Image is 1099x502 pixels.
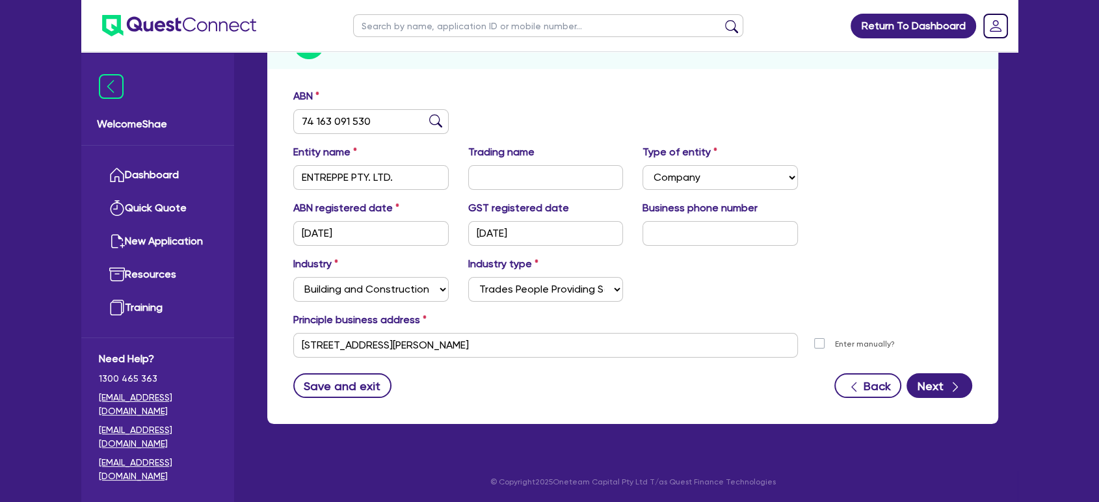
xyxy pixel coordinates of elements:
img: icon-menu-close [99,74,124,99]
label: Industry type [468,256,538,272]
a: New Application [99,225,217,258]
label: Principle business address [293,312,427,328]
a: Return To Dashboard [851,14,976,38]
button: Save and exit [293,373,391,398]
a: [EMAIL_ADDRESS][DOMAIN_NAME] [99,423,217,451]
a: [EMAIL_ADDRESS][DOMAIN_NAME] [99,391,217,418]
label: GST registered date [468,200,569,216]
a: Resources [99,258,217,291]
span: 1300 465 363 [99,372,217,386]
a: Dashboard [99,159,217,192]
button: Back [834,373,901,398]
p: © Copyright 2025 Oneteam Capital Pty Ltd T/as Quest Finance Technologies [258,476,1007,488]
label: Type of entity [642,144,717,160]
a: [EMAIL_ADDRESS][DOMAIN_NAME] [99,456,217,483]
label: ABN registered date [293,200,399,216]
input: Search by name, application ID or mobile number... [353,14,743,37]
label: ABN [293,88,319,104]
label: Trading name [468,144,535,160]
img: abn-lookup icon [429,114,442,127]
img: quick-quote [109,200,125,216]
button: Next [907,373,972,398]
img: training [109,300,125,315]
label: Industry [293,256,338,272]
img: quest-connect-logo-blue [102,15,256,36]
span: Need Help? [99,351,217,367]
input: DD / MM / YYYY [468,221,624,246]
a: Quick Quote [99,192,217,225]
a: Dropdown toggle [979,9,1013,43]
input: DD / MM / YYYY [293,221,449,246]
img: resources [109,267,125,282]
img: new-application [109,233,125,249]
label: Enter manually? [835,338,895,350]
a: Training [99,291,217,324]
label: Business phone number [642,200,758,216]
span: Welcome Shae [97,116,218,132]
label: Entity name [293,144,357,160]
